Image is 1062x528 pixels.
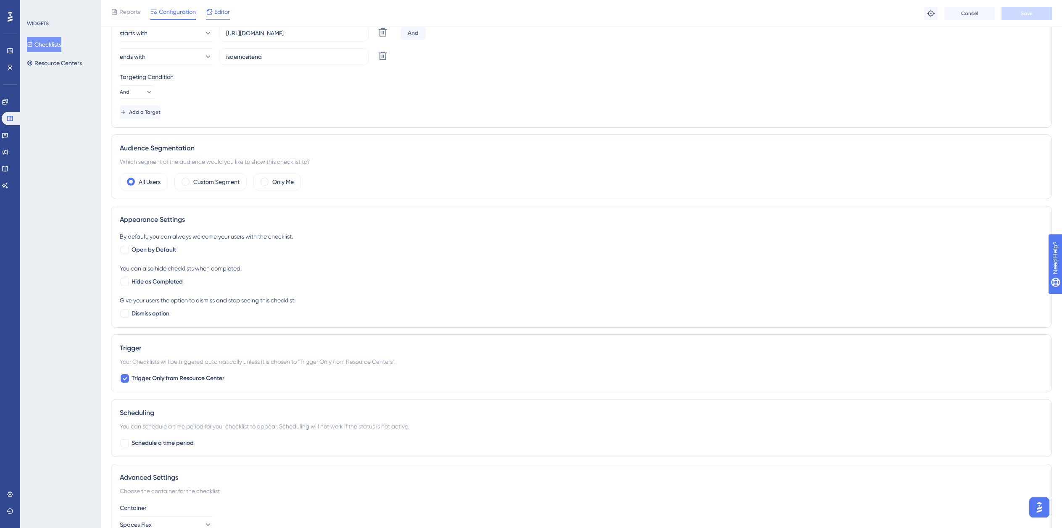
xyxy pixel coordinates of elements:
[159,7,196,17] span: Configuration
[120,486,1043,496] div: Choose the container for the checklist
[120,28,148,38] span: starts with
[120,421,1043,431] div: You can schedule a time period for your checklist to appear. Scheduling will not work if the stat...
[120,52,145,62] span: ends with
[120,48,212,65] button: ends with
[132,373,224,384] span: Trigger Only from Resource Center
[401,26,426,40] div: And
[944,7,995,20] button: Cancel
[120,408,1043,418] div: Scheduling
[120,85,153,99] button: And
[132,277,183,287] span: Hide as Completed
[129,109,161,116] span: Add a Target
[20,2,53,12] span: Need Help?
[226,29,361,38] input: yourwebsite.com/path
[193,177,240,187] label: Custom Segment
[120,231,1043,242] div: By default, you can always welcome your users with the checklist.
[120,25,212,42] button: starts with
[27,37,61,52] button: Checklists
[27,20,49,27] div: WIDGETS
[1001,7,1052,20] button: Save
[1021,10,1033,17] span: Save
[961,10,978,17] span: Cancel
[272,177,294,187] label: Only Me
[120,295,1043,305] div: Give your users the option to dismiss and stop seeing this checklist.
[139,177,161,187] label: All Users
[226,52,361,61] input: yourwebsite.com/path
[132,438,194,448] span: Schedule a time period
[1027,495,1052,520] iframe: UserGuiding AI Assistant Launcher
[120,343,1043,353] div: Trigger
[214,7,230,17] span: Editor
[120,473,1043,483] div: Advanced Settings
[120,143,1043,153] div: Audience Segmentation
[132,245,176,255] span: Open by Default
[120,72,1043,82] div: Targeting Condition
[27,55,82,71] button: Resource Centers
[120,503,1043,513] div: Container
[120,105,161,119] button: Add a Target
[120,89,129,95] span: And
[120,263,1043,273] div: You can also hide checklists when completed.
[120,357,1043,367] div: Your Checklists will be triggered automatically unless it is chosen to "Trigger Only from Resourc...
[120,215,1043,225] div: Appearance Settings
[119,7,140,17] span: Reports
[132,309,169,319] span: Dismiss option
[120,157,1043,167] div: Which segment of the audience would you like to show this checklist to?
